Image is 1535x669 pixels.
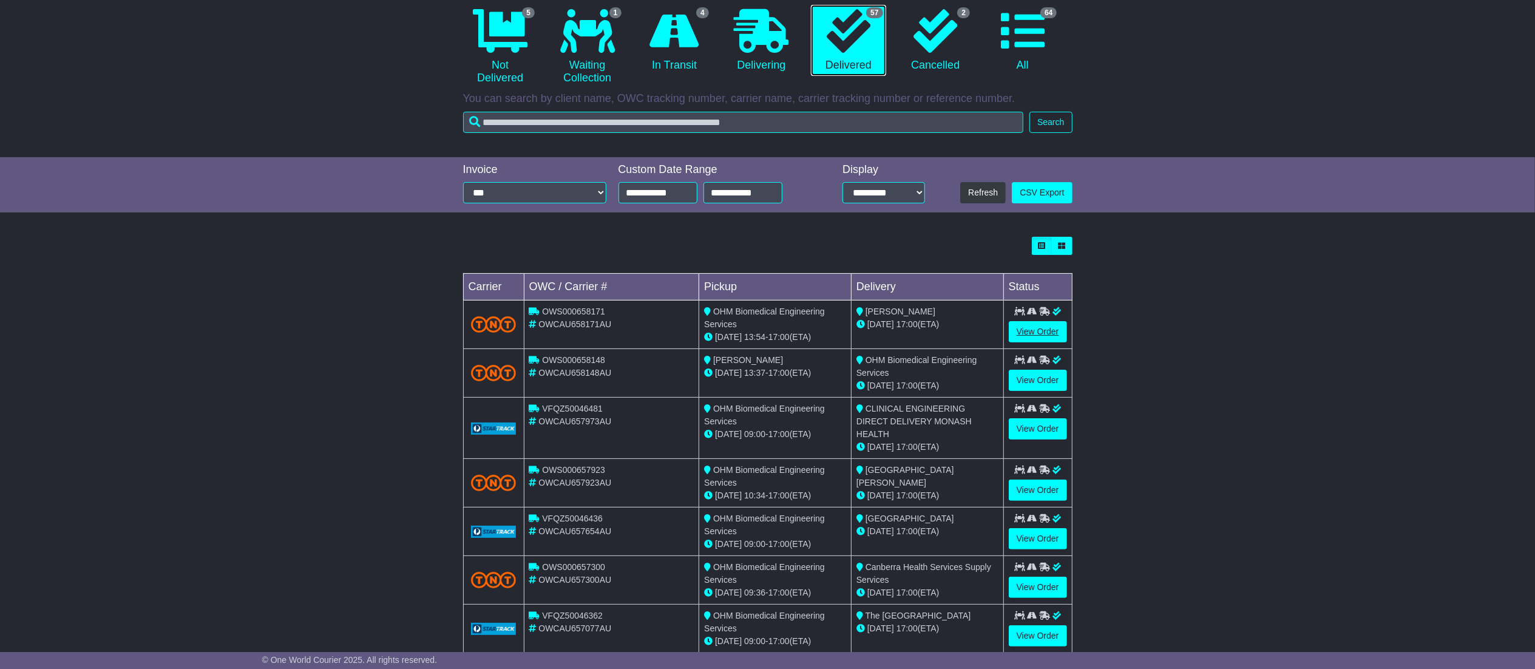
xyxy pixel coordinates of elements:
[471,623,517,635] img: GetCarrierServiceLogo
[768,429,790,439] span: 17:00
[896,442,918,452] span: 17:00
[704,367,846,379] div: - (ETA)
[957,7,970,18] span: 2
[768,636,790,646] span: 17:00
[542,404,603,413] span: VFQZ50046481
[262,655,438,665] span: © One World Courier 2025. All rights reserved.
[538,575,611,585] span: OWCAU657300AU
[704,465,825,487] span: OHM Biomedical Engineering Services
[867,381,894,390] span: [DATE]
[896,381,918,390] span: 17:00
[471,475,517,491] img: TNT_Domestic.png
[524,274,699,301] td: OWC / Carrier #
[1009,480,1067,501] a: View Order
[856,465,954,487] span: [GEOGRAPHIC_DATA][PERSON_NAME]
[867,319,894,329] span: [DATE]
[744,539,765,549] span: 09:00
[856,318,998,331] div: (ETA)
[768,539,790,549] span: 17:00
[704,538,846,551] div: - (ETA)
[768,588,790,597] span: 17:00
[704,307,825,329] span: OHM Biomedical Engineering Services
[1003,274,1072,301] td: Status
[1009,528,1067,549] a: View Order
[715,368,742,378] span: [DATE]
[542,514,603,523] span: VFQZ50046436
[867,491,894,500] span: [DATE]
[471,526,517,538] img: GetCarrierServiceLogo
[463,163,606,177] div: Invoice
[851,274,1003,301] td: Delivery
[867,526,894,536] span: [DATE]
[699,274,852,301] td: Pickup
[896,526,918,536] span: 17:00
[744,588,765,597] span: 09:36
[867,442,894,452] span: [DATE]
[866,514,954,523] span: [GEOGRAPHIC_DATA]
[744,491,765,500] span: 10:34
[744,429,765,439] span: 09:00
[744,636,765,646] span: 09:00
[704,586,846,599] div: - (ETA)
[896,491,918,500] span: 17:00
[1009,321,1067,342] a: View Order
[1040,7,1057,18] span: 64
[538,526,611,536] span: OWCAU657654AU
[715,539,742,549] span: [DATE]
[768,368,790,378] span: 17:00
[715,332,742,342] span: [DATE]
[867,588,894,597] span: [DATE]
[542,611,603,620] span: VFQZ50046362
[538,416,611,426] span: OWCAU657973AU
[704,428,846,441] div: - (ETA)
[856,622,998,635] div: (ETA)
[463,274,524,301] td: Carrier
[704,404,825,426] span: OHM Biomedical Engineering Services
[866,611,971,620] span: The [GEOGRAPHIC_DATA]
[744,332,765,342] span: 13:54
[542,355,605,365] span: OWS000658148
[724,5,799,76] a: Delivering
[463,5,538,89] a: 5 Not Delivered
[715,588,742,597] span: [DATE]
[704,562,825,585] span: OHM Biomedical Engineering Services
[618,163,813,177] div: Custom Date Range
[471,572,517,588] img: TNT_Domestic.png
[471,316,517,333] img: TNT_Domestic.png
[471,365,517,381] img: TNT_Domestic.png
[896,319,918,329] span: 17:00
[768,332,790,342] span: 17:00
[768,491,790,500] span: 17:00
[856,525,998,538] div: (ETA)
[704,489,846,502] div: - (ETA)
[856,489,998,502] div: (ETA)
[1009,625,1067,647] a: View Order
[538,319,611,329] span: OWCAU658171AU
[960,182,1006,203] button: Refresh
[1009,577,1067,598] a: View Order
[856,355,977,378] span: OHM Biomedical Engineering Services
[538,623,611,633] span: OWCAU657077AU
[856,441,998,453] div: (ETA)
[696,7,709,18] span: 4
[842,163,925,177] div: Display
[896,623,918,633] span: 17:00
[856,562,991,585] span: Canberra Health Services Supply Services
[471,423,517,435] img: GetCarrierServiceLogo
[522,7,535,18] span: 5
[542,307,605,316] span: OWS000658171
[463,92,1072,106] p: You can search by client name, OWC tracking number, carrier name, carrier tracking number or refe...
[704,635,846,648] div: - (ETA)
[896,588,918,597] span: 17:00
[704,331,846,344] div: - (ETA)
[866,307,935,316] span: [PERSON_NAME]
[609,7,622,18] span: 1
[1009,370,1067,391] a: View Order
[704,514,825,536] span: OHM Biomedical Engineering Services
[856,404,972,439] span: CLINICAL ENGINEERING DIRECT DELIVERY MONASH HEALTH
[715,429,742,439] span: [DATE]
[856,379,998,392] div: (ETA)
[898,5,973,76] a: 2 Cancelled
[856,586,998,599] div: (ETA)
[1012,182,1072,203] a: CSV Export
